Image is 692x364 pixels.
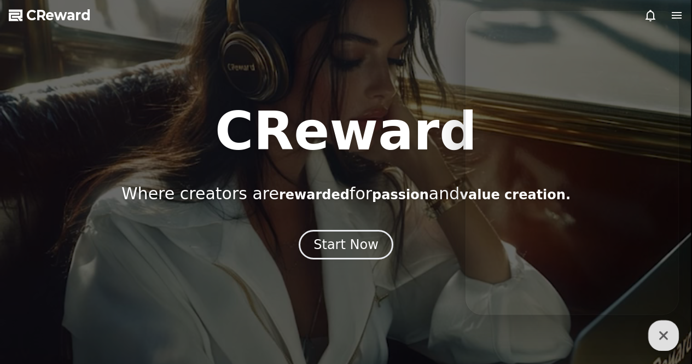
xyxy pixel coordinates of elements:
[121,184,571,204] p: Where creators are for and
[9,7,91,24] a: CReward
[279,187,350,203] span: rewarded
[299,241,393,251] a: Start Now
[372,187,429,203] span: passion
[26,7,91,24] span: CReward
[215,105,477,158] h1: CReward
[313,236,379,253] div: Start Now
[299,230,393,259] button: Start Now
[460,187,571,203] span: value creation.
[466,11,679,315] iframe: Channel chat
